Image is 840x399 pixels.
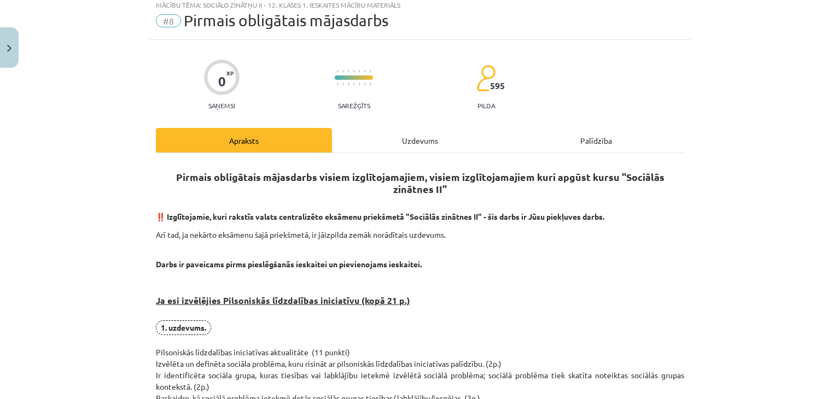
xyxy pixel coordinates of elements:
img: icon-short-line-57e1e144782c952c97e751825c79c345078a6d821885a25fce030b3d8c18986b.svg [359,70,360,73]
img: students-c634bb4e5e11cddfef0936a35e636f08e4e9abd3cc4e673bd6f9a4125e45ecb1.svg [476,64,495,92]
img: icon-short-line-57e1e144782c952c97e751825c79c345078a6d821885a25fce030b3d8c18986b.svg [370,70,371,73]
span: #8 [156,14,181,27]
img: icon-short-line-57e1e144782c952c97e751825c79c345078a6d821885a25fce030b3d8c18986b.svg [337,83,338,85]
strong: Darbs ir paveicams pirms pieslēgšanās ieskaitei un pievienojams ieskaitei. [156,259,422,269]
img: icon-short-line-57e1e144782c952c97e751825c79c345078a6d821885a25fce030b3d8c18986b.svg [364,83,365,85]
div: Uzdevums [332,128,508,152]
img: icon-short-line-57e1e144782c952c97e751825c79c345078a6d821885a25fce030b3d8c18986b.svg [364,70,365,73]
span: XP [226,70,234,76]
span: Pirmais obligātais mājasdarbs [184,11,388,30]
span: 1. uzdevums. [156,320,211,335]
img: icon-close-lesson-0947bae3869378f0d4975bcd49f059093ad1ed9edebbc8119c70593378902aed.svg [7,45,11,52]
img: icon-short-line-57e1e144782c952c97e751825c79c345078a6d821885a25fce030b3d8c18986b.svg [370,83,371,85]
img: icon-short-line-57e1e144782c952c97e751825c79c345078a6d821885a25fce030b3d8c18986b.svg [353,70,354,73]
img: icon-short-line-57e1e144782c952c97e751825c79c345078a6d821885a25fce030b3d8c18986b.svg [342,70,343,73]
img: icon-short-line-57e1e144782c952c97e751825c79c345078a6d821885a25fce030b3d8c18986b.svg [348,83,349,85]
strong: ‼️ Izglītojamie, kuri rakstīs valsts centralizēto eksāmenu priekšmetā "Sociālās zinātnes II" - ši... [156,212,604,221]
span: 595 [490,81,505,91]
img: icon-short-line-57e1e144782c952c97e751825c79c345078a6d821885a25fce030b3d8c18986b.svg [348,70,349,73]
div: Palīdzība [508,128,684,152]
p: Sarežģīts [338,102,370,109]
div: Mācību tēma: Sociālo zinātņu ii - 12. klases 1. ieskaites mācību materiāls [156,1,684,9]
img: icon-short-line-57e1e144782c952c97e751825c79c345078a6d821885a25fce030b3d8c18986b.svg [353,83,354,85]
img: icon-short-line-57e1e144782c952c97e751825c79c345078a6d821885a25fce030b3d8c18986b.svg [342,83,343,85]
strong: Ja esi izvēlējies Pilsoniskās līdzdalības iniciatīvu (kopā 21 p.) [156,295,410,306]
p: pilda [477,102,495,109]
img: icon-short-line-57e1e144782c952c97e751825c79c345078a6d821885a25fce030b3d8c18986b.svg [359,83,360,85]
strong: Pirmais obligātais mājasdarbs visiem izglītojamajiem, visiem izglītojamajiem kuri apgūst kursu "S... [176,171,664,195]
div: 0 [218,74,226,89]
img: icon-short-line-57e1e144782c952c97e751825c79c345078a6d821885a25fce030b3d8c18986b.svg [337,70,338,73]
div: Apraksts [156,128,332,152]
p: Arī tad, ja nekārto eksāmenu šajā priekšmetā, ir jāizpilda zemāk norādītais uzdevums. [156,229,684,240]
p: Saņemsi [204,102,240,109]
